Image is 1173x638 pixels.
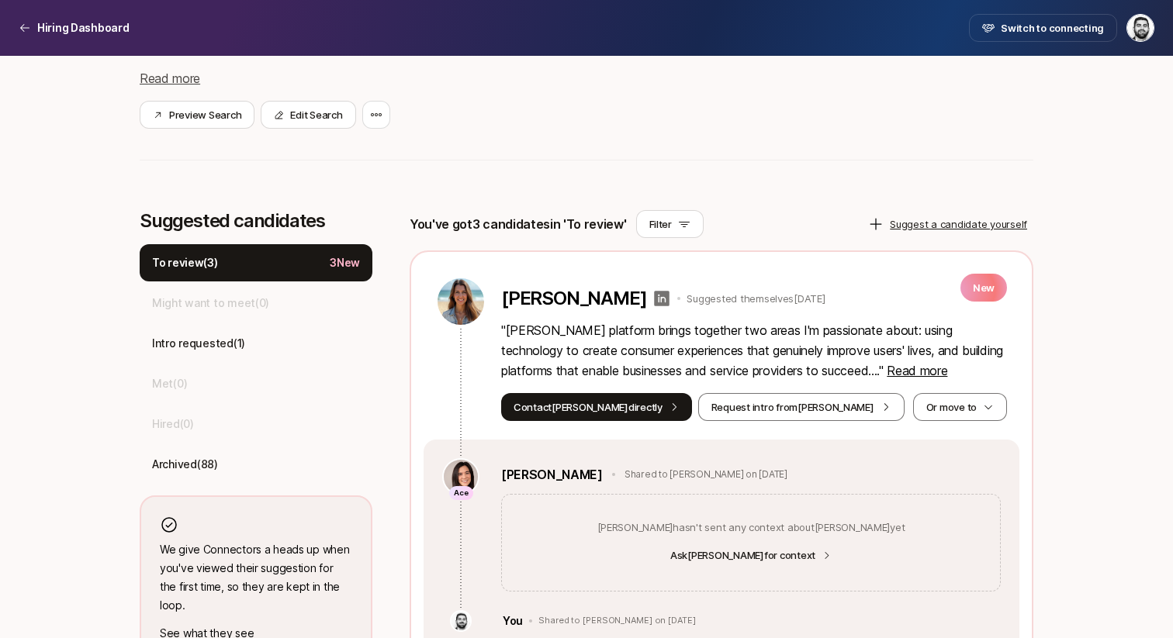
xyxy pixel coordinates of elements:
p: 3 New [330,253,360,272]
p: Intro requested ( 1 ) [152,334,245,353]
button: Preview Search [140,101,254,129]
p: Might want to meet ( 0 ) [152,294,269,312]
button: Ask[PERSON_NAME]for context [661,544,841,566]
p: Shared to [PERSON_NAME] on [DATE] [625,467,787,481]
img: b6239c34_10a9_4965_87d2_033fba895d3b.jpg [452,612,470,630]
img: Hessam Mostajabi [1127,15,1154,41]
span: Read more [887,363,947,378]
p: Suggested themselves [DATE] [687,291,825,306]
img: 71d7b91d_d7cb_43b4_a7ea_a9b2f2cc6e03.jpg [444,460,478,494]
button: Hessam Mostajabi [1126,14,1154,42]
button: Edit Search [261,101,355,129]
span: Read more [140,71,200,86]
p: Hiring Dashboard [37,19,130,37]
button: Switch to connecting [969,14,1117,42]
button: Contact[PERSON_NAME]directly [501,393,692,421]
p: Suggest a candidate yourself [890,216,1027,232]
p: You've got 3 candidates in 'To review' [410,214,627,234]
p: We give Connectors a heads up when you've viewed their suggestion for the first time, so they are... [160,540,352,615]
p: Suggested candidates [140,210,372,232]
button: Or move to [913,393,1007,421]
span: Switch to connecting [1001,20,1104,36]
p: Hired ( 0 ) [152,415,194,433]
p: [PERSON_NAME] hasn't sent any context about [PERSON_NAME] yet [597,519,905,535]
a: [PERSON_NAME] [501,464,603,485]
p: New [960,274,1007,302]
p: Shared to [PERSON_NAME] on [DATE] [538,616,695,626]
p: " [PERSON_NAME] platform brings together two areas I'm passionate about: using technology to crea... [501,320,1007,381]
p: [PERSON_NAME] [501,288,646,309]
p: To review ( 3 ) [152,253,218,272]
p: You [503,612,523,630]
button: Request intro from[PERSON_NAME] [698,393,905,421]
p: Ace [454,487,469,500]
p: Met ( 0 ) [152,374,187,393]
button: Filter [636,210,704,238]
img: ACg8ocJ4E7KNf1prt9dpF452N_rrNikae2wvUsc1K4T329jtwYtvoDHlKA=s160-c [438,278,484,325]
p: Archived ( 88 ) [152,455,218,474]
